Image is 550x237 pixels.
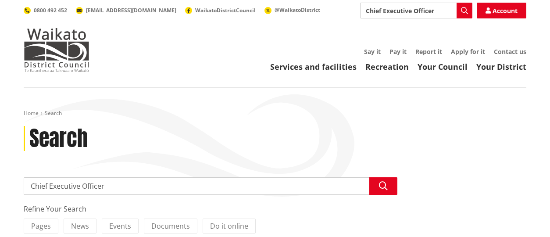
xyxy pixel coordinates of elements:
a: Apply for it [451,47,485,56]
a: Services and facilities [270,61,357,72]
a: Report it [415,47,442,56]
a: 0800 492 452 [24,7,67,14]
span: Documents [151,221,190,231]
span: 0800 492 452 [34,7,67,14]
a: Pay it [389,47,407,56]
img: Waikato District Council - Te Kaunihera aa Takiwaa o Waikato [24,28,89,72]
a: [EMAIL_ADDRESS][DOMAIN_NAME] [76,7,176,14]
a: WaikatoDistrictCouncil [185,7,256,14]
a: Contact us [494,47,526,56]
span: [EMAIL_ADDRESS][DOMAIN_NAME] [86,7,176,14]
a: Home [24,109,39,117]
input: Search input [360,3,472,18]
a: Account [477,3,526,18]
span: @WaikatoDistrict [275,6,320,14]
a: Your Council [418,61,468,72]
span: Pages [31,221,51,231]
span: News [71,221,89,231]
a: Your District [476,61,526,72]
a: @WaikatoDistrict [264,6,320,14]
a: Recreation [365,61,409,72]
a: Say it [364,47,381,56]
h1: Search [29,126,88,151]
input: Search input [24,177,397,195]
nav: breadcrumb [24,110,526,117]
span: Do it online [210,221,248,231]
span: Search [45,109,62,117]
div: Refine Your Search [24,204,397,214]
span: WaikatoDistrictCouncil [195,7,256,14]
span: Events [109,221,131,231]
